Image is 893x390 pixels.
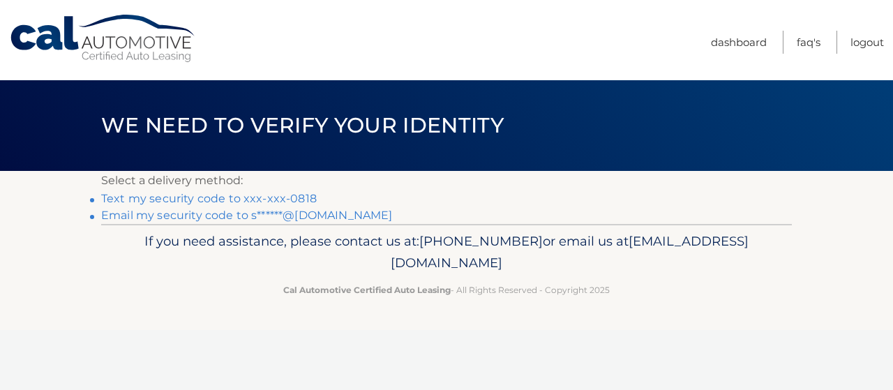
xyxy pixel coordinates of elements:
[101,192,317,205] a: Text my security code to xxx-xxx-0818
[101,112,504,138] span: We need to verify your identity
[797,31,820,54] a: FAQ's
[9,14,197,63] a: Cal Automotive
[101,209,393,222] a: Email my security code to s******@[DOMAIN_NAME]
[101,171,792,190] p: Select a delivery method:
[283,285,451,295] strong: Cal Automotive Certified Auto Leasing
[110,230,783,275] p: If you need assistance, please contact us at: or email us at
[419,233,543,249] span: [PHONE_NUMBER]
[850,31,884,54] a: Logout
[110,283,783,297] p: - All Rights Reserved - Copyright 2025
[711,31,767,54] a: Dashboard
